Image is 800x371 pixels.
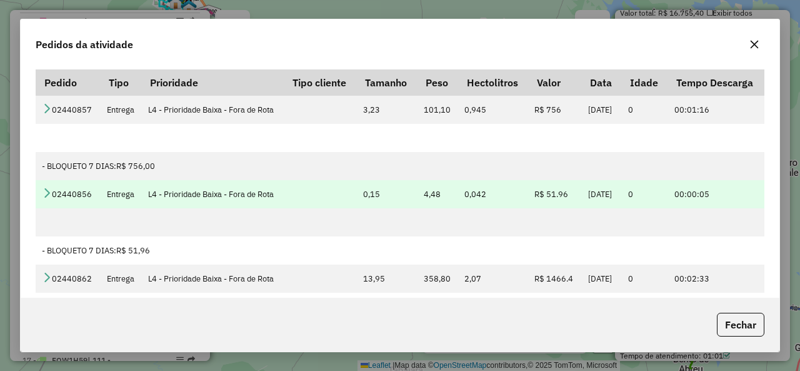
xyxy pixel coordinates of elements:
td: 358,80 [417,265,458,293]
span: R$ 756,00 [116,161,155,171]
td: 101,10 [417,96,458,124]
td: 00:01:16 [667,96,764,124]
td: 02440857 [36,96,100,124]
th: Valor [528,69,581,96]
td: 13,95 [356,265,417,293]
td: 0 [621,265,667,293]
span: Entrega [107,189,134,200]
td: L4 - Prioridade Baixa - Fora de Rota [142,96,284,124]
span: R$ 51,96 [116,245,150,256]
td: 00:00:05 [667,180,764,208]
td: 0 [621,180,667,208]
td: 0,15 [356,180,417,208]
span: Entrega [107,104,134,115]
th: Data [581,69,621,96]
span: Pedidos da atividade [36,37,133,52]
th: Tipo cliente [284,69,356,96]
td: 02440862 [36,265,100,293]
span: Entrega [107,273,134,284]
td: 0 [621,96,667,124]
div: - BLOQUETO 7 DIAS: [42,160,757,172]
td: L4 - Prioridade Baixa - Fora de Rota [142,265,284,293]
td: L4 - Prioridade Baixa - Fora de Rota [142,180,284,208]
td: R$ 1466.4 [528,265,581,293]
td: [DATE] [581,180,621,208]
th: Peso [417,69,458,96]
th: Tempo Descarga [667,69,764,96]
th: Prioridade [142,69,284,96]
th: Idade [621,69,667,96]
span: 0,945 [464,104,486,115]
th: Hectolitros [458,69,528,96]
td: R$ 756 [528,96,581,124]
td: 02440856 [36,180,100,208]
span: 0,042 [464,189,486,200]
span: 2,07 [464,273,481,284]
td: [DATE] [581,265,621,293]
th: Pedido [36,69,100,96]
td: [DATE] [581,96,621,124]
button: Fechar [717,313,764,337]
td: R$ 51.96 [528,180,581,208]
th: Tipo [100,69,142,96]
div: - BLOQUETO 7 DIAS: [42,245,757,257]
td: 00:02:33 [667,265,764,293]
td: 4,48 [417,180,458,208]
th: Tamanho [356,69,417,96]
td: 3,23 [356,96,417,124]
